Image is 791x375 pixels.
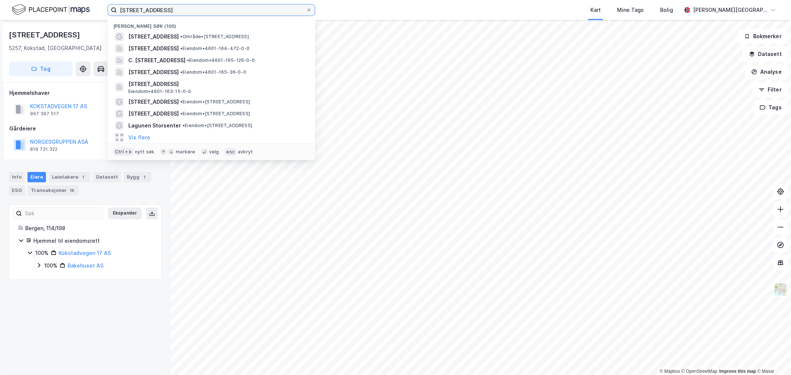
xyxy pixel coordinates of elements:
span: • [180,34,182,39]
div: ESG [9,185,25,196]
span: Eiendom • 4601-163-15-0-0 [128,89,191,94]
div: Hjemmel til eiendomsrett [33,236,152,245]
a: Bakehuset AS [67,262,103,269]
div: 1 [80,173,87,181]
div: Bergen, 114/198 [25,224,152,233]
span: • [182,123,185,128]
span: [STREET_ADDRESS] [128,80,306,89]
span: [STREET_ADDRESS] [128,44,179,53]
div: [PERSON_NAME] søk (100) [108,17,315,31]
span: [STREET_ADDRESS] [128,32,179,41]
span: • [187,57,189,63]
div: 5257, Kokstad, [GEOGRAPHIC_DATA] [9,44,102,53]
span: • [180,46,182,51]
div: esc [225,148,236,156]
img: Z [774,282,788,296]
span: Eiendom • 4601-165-126-0-0 [187,57,255,63]
div: Leietakere [49,172,90,182]
iframe: Chat Widget [754,339,791,375]
div: Bygg [124,172,151,182]
span: [STREET_ADDRESS] [128,109,179,118]
span: • [180,69,182,75]
button: Ekspander [108,208,142,219]
span: • [180,111,182,116]
a: Mapbox [660,369,680,374]
a: Kokstadvegen 17 AS [59,250,111,256]
div: nytt søk [135,149,155,155]
div: Datasett [93,172,121,182]
button: Datasett [743,47,788,62]
input: Søk [22,208,103,219]
button: Tag [9,62,73,76]
div: Ctrl + k [113,148,134,156]
img: logo.f888ab2527a4732fd821a326f86c7f29.svg [12,3,90,16]
div: Gårdeiere [9,124,161,133]
div: 100% [44,261,57,270]
button: Vis flere [128,133,150,142]
div: Transaksjoner [28,185,79,196]
span: [STREET_ADDRESS] [128,68,179,77]
button: Bokmerker [738,29,788,44]
div: Mine Tags [617,6,644,14]
div: [PERSON_NAME][GEOGRAPHIC_DATA] [693,6,767,14]
span: Eiendom • 4601-165-36-0-0 [180,69,246,75]
div: Info [9,172,24,182]
input: Søk på adresse, matrikkel, gårdeiere, leietakere eller personer [117,4,306,16]
div: markere [176,149,195,155]
div: 819 731 322 [30,146,57,152]
div: 997 397 517 [30,111,59,117]
div: avbryt [238,149,253,155]
div: 100% [35,249,49,258]
span: Eiendom • 4601-164-472-0-0 [180,46,250,52]
span: Område • [STREET_ADDRESS] [180,34,249,40]
span: • [180,99,182,104]
button: Analyse [745,64,788,79]
div: Kart [590,6,601,14]
div: [STREET_ADDRESS] [9,29,82,41]
div: velg [209,149,219,155]
div: 1 [141,173,148,181]
a: OpenStreetMap [682,369,718,374]
div: Eiere [27,172,46,182]
a: Improve this map [719,369,756,374]
span: Lagunen Storsenter [128,121,181,130]
span: Eiendom • [STREET_ADDRESS] [180,111,250,117]
span: Eiendom • [STREET_ADDRESS] [180,99,250,105]
div: 18 [68,187,76,194]
span: Eiendom • [STREET_ADDRESS] [182,123,252,129]
div: Hjemmelshaver [9,89,161,97]
button: Filter [752,82,788,97]
div: Bolig [660,6,673,14]
button: Tags [754,100,788,115]
span: [STREET_ADDRESS] [128,97,179,106]
span: C. [STREET_ADDRESS] [128,56,185,65]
